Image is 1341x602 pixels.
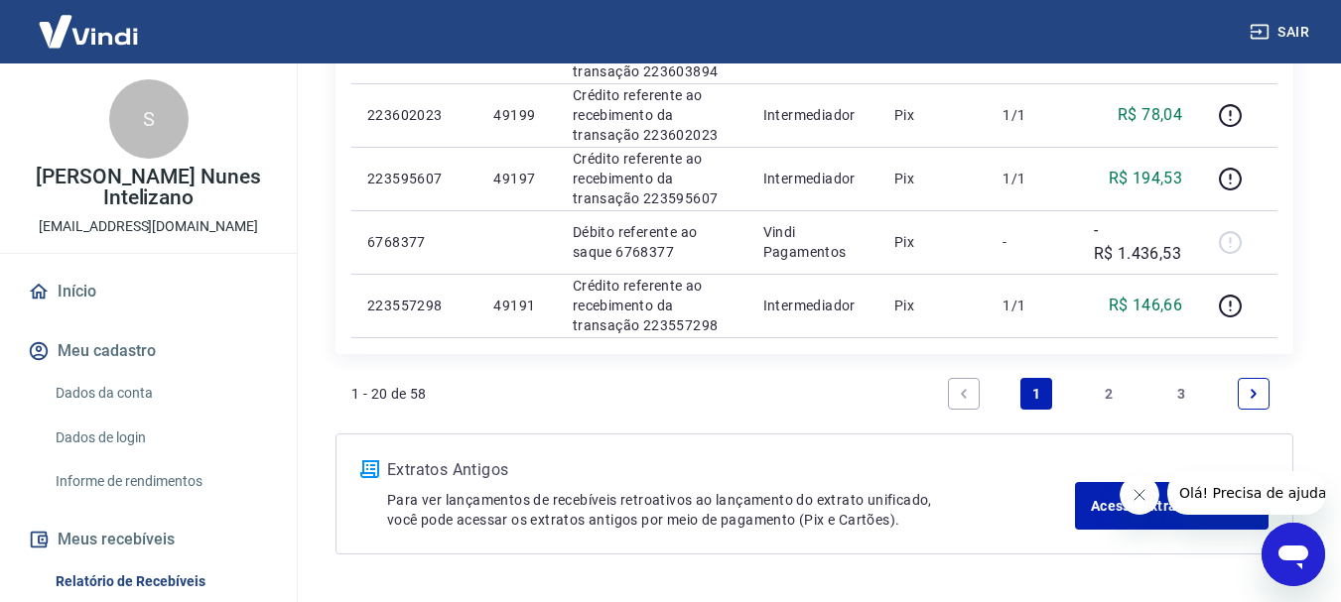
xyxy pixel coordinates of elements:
button: Meu cadastro [24,329,273,373]
p: Pix [894,169,972,188]
p: 49197 [493,169,540,188]
p: Para ver lançamentos de recebíveis retroativos ao lançamento do extrato unificado, você pode aces... [387,490,1075,530]
iframe: Fechar mensagem [1120,475,1159,515]
p: R$ 146,66 [1109,294,1183,317]
p: Crédito referente ao recebimento da transação 223602023 [573,85,732,145]
p: Intermediador [763,105,863,125]
button: Sair [1246,14,1317,51]
p: Crédito referente ao recebimento da transação 223557298 [573,276,732,335]
img: ícone [360,460,379,478]
a: Dados de login [48,418,273,458]
p: [PERSON_NAME] Nunes Intelizano [16,167,281,208]
a: Acesse Extratos Antigos [1075,482,1269,530]
p: Débito referente ao saque 6768377 [573,222,732,262]
p: 1/1 [1003,105,1061,125]
p: 223557298 [367,296,462,315]
a: Dados da conta [48,373,273,414]
a: Page 2 [1093,378,1125,410]
p: -R$ 1.436,53 [1094,218,1183,266]
ul: Pagination [940,370,1277,418]
div: S [109,79,189,159]
p: 6768377 [367,232,462,252]
button: Meus recebíveis [24,518,273,561]
p: Pix [894,105,972,125]
p: Pix [894,296,972,315]
p: 223595607 [367,169,462,188]
p: 1/1 [1003,169,1061,188]
p: Intermediador [763,296,863,315]
p: Intermediador [763,169,863,188]
p: Extratos Antigos [387,458,1075,482]
a: Page 1 is your current page [1020,378,1052,410]
img: Vindi [24,1,153,61]
p: 223602023 [367,105,462,125]
span: Olá! Precisa de ajuda? [12,14,167,30]
p: [EMAIL_ADDRESS][DOMAIN_NAME] [39,216,258,237]
p: Vindi Pagamentos [763,222,863,262]
a: Início [24,270,273,313]
p: Pix [894,232,972,252]
p: 49191 [493,296,540,315]
p: Crédito referente ao recebimento da transação 223595607 [573,149,732,208]
a: Informe de rendimentos [48,461,273,502]
a: Previous page [948,378,980,410]
a: Relatório de Recebíveis [48,561,273,602]
p: - [1003,232,1061,252]
p: R$ 194,53 [1109,167,1183,190]
a: Page 3 [1165,378,1197,410]
iframe: Mensagem da empresa [1167,471,1325,515]
iframe: Botão para abrir a janela de mensagens [1262,523,1325,586]
p: R$ 78,04 [1118,103,1182,127]
a: Next page [1238,378,1270,410]
p: 1 - 20 de 58 [351,384,427,404]
p: 1/1 [1003,296,1061,315]
p: 49199 [493,105,540,125]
